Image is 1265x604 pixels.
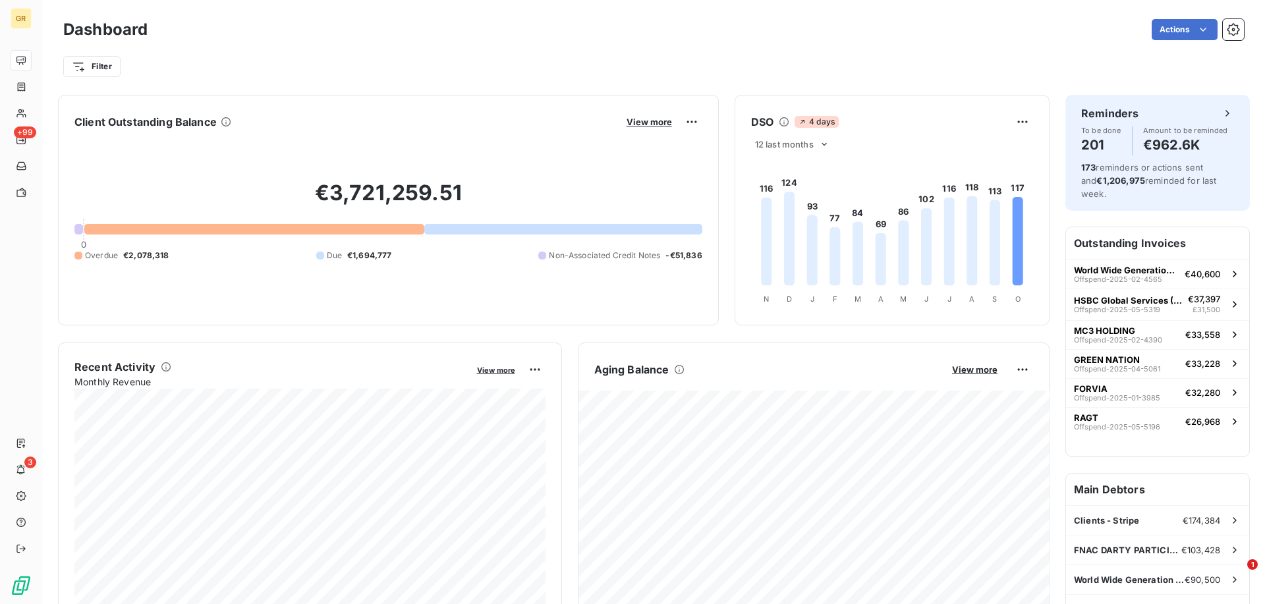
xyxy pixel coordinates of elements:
[24,456,36,468] span: 3
[123,250,169,261] span: €2,078,318
[1074,423,1160,431] span: Offspend-2025-05-5196
[1074,265,1179,275] span: World Wide Generation LTD
[74,180,702,219] h2: €3,721,259.51
[327,250,342,261] span: Due
[795,116,839,128] span: 4 days
[74,114,217,130] h6: Client Outstanding Balance
[969,294,974,304] tspan: A
[1247,559,1258,570] span: 1
[1074,574,1185,585] span: World Wide Generation LTD
[1193,304,1220,316] span: £31,500
[1074,515,1139,526] span: Clients - Stripe
[1074,365,1160,373] span: Offspend-2025-04-5061
[787,294,792,304] tspan: D
[1074,354,1140,365] span: GREEN NATION
[1096,175,1145,186] span: €1,206,975
[948,364,1001,375] button: View more
[1074,394,1160,402] span: Offspend-2025-01-3985
[85,250,118,261] span: Overdue
[627,117,672,127] span: View more
[1081,162,1096,173] span: 173
[992,294,997,304] tspan: S
[1074,336,1162,344] span: Offspend-2025-02-4390
[924,294,928,304] tspan: J
[14,126,36,138] span: +99
[477,366,515,375] span: View more
[952,364,998,375] span: View more
[1143,134,1228,155] h4: €962.6K
[900,294,907,304] tspan: M
[1074,545,1181,555] span: FNAC DARTY PARTICIPATIONS ET SERVICES
[347,250,392,261] span: €1,694,777
[810,294,814,304] tspan: J
[1074,295,1183,306] span: HSBC Global Services (UK) Limited
[1181,545,1220,555] span: €103,428
[1066,227,1249,259] h6: Outstanding Invoices
[832,294,837,304] tspan: F
[74,375,468,389] span: Monthly Revenue
[755,139,814,150] span: 12 last months
[1081,126,1121,134] span: To be done
[63,18,148,41] h3: Dashboard
[1185,387,1220,398] span: €32,280
[1143,126,1228,134] span: Amount to be reminded
[1066,288,1249,320] button: HSBC Global Services (UK) LimitedOffspend-2025-05-5319€37,397£31,500
[1185,358,1220,369] span: €33,228
[1074,325,1135,336] span: MC3 HOLDING
[1185,574,1220,585] span: €90,500
[1074,306,1160,314] span: Offspend-2025-05-5319
[473,364,519,375] button: View more
[1074,275,1162,283] span: Offspend-2025-02-4565
[623,116,676,128] button: View more
[947,294,951,304] tspan: J
[1074,383,1108,394] span: FORVIA
[1015,294,1020,304] tspan: O
[11,8,32,29] div: GR
[1066,349,1249,378] button: GREEN NATIONOffspend-2025-04-5061€33,228
[1185,329,1220,340] span: €33,558
[1081,134,1121,155] h4: 201
[1074,412,1098,423] span: RAGT
[1183,515,1220,526] span: €174,384
[764,294,769,304] tspan: N
[594,362,669,377] h6: Aging Balance
[549,250,660,261] span: Non-Associated Credit Notes
[81,239,86,250] span: 0
[1220,559,1252,591] iframe: Intercom live chat
[1081,105,1138,121] h6: Reminders
[1066,320,1249,349] button: MC3 HOLDINGOffspend-2025-02-4390€33,558
[11,575,32,596] img: Logo LeanPay
[1066,407,1249,436] button: RAGTOffspend-2025-05-5196€26,968
[878,294,883,304] tspan: A
[63,56,121,77] button: Filter
[751,114,773,130] h6: DSO
[855,294,861,304] tspan: M
[665,250,702,261] span: -€51,836
[1185,416,1220,427] span: €26,968
[1081,162,1217,199] span: reminders or actions sent and reminded for last week.
[1066,378,1249,407] button: FORVIAOffspend-2025-01-3985€32,280
[1185,269,1220,279] span: €40,600
[1188,294,1220,304] span: €37,397
[1066,474,1249,505] h6: Main Debtors
[74,359,155,375] h6: Recent Activity
[1066,259,1249,288] button: World Wide Generation LTDOffspend-2025-02-4565€40,600
[1152,19,1218,40] button: Actions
